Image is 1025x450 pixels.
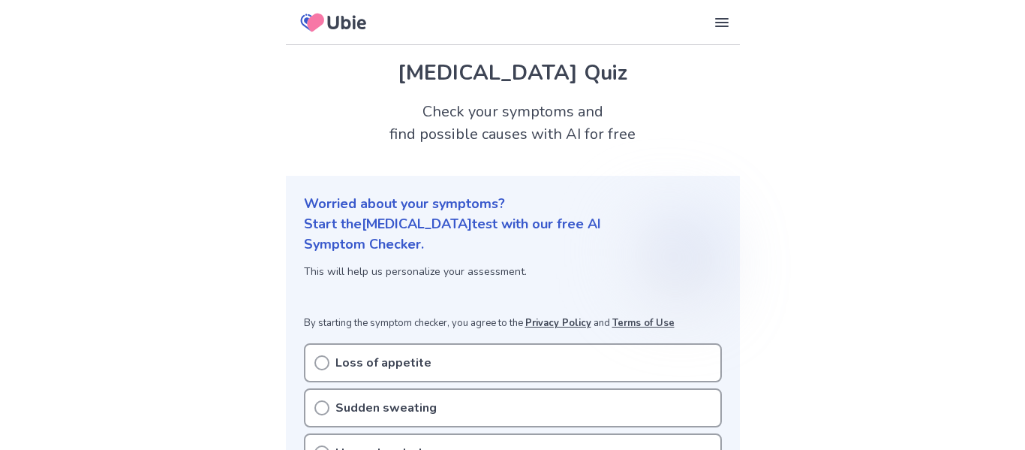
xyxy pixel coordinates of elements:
p: Loss of appetite [335,354,431,372]
a: Privacy Policy [525,316,591,330]
h1: [MEDICAL_DATA] Quiz [304,57,722,89]
a: Terms of Use [612,316,675,330]
p: This will help us personalize your assessment. [304,264,632,279]
p: By starting the symptom checker, you agree to the and [304,316,722,331]
h2: Check your symptoms and find possible causes with AI for free [286,101,740,146]
p: Sudden sweating [335,399,437,417]
p: Worried about your symptoms? [304,194,722,214]
img: Shiba [632,217,719,301]
p: Start the [MEDICAL_DATA] test with our free AI Symptom Checker. [304,214,632,255]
